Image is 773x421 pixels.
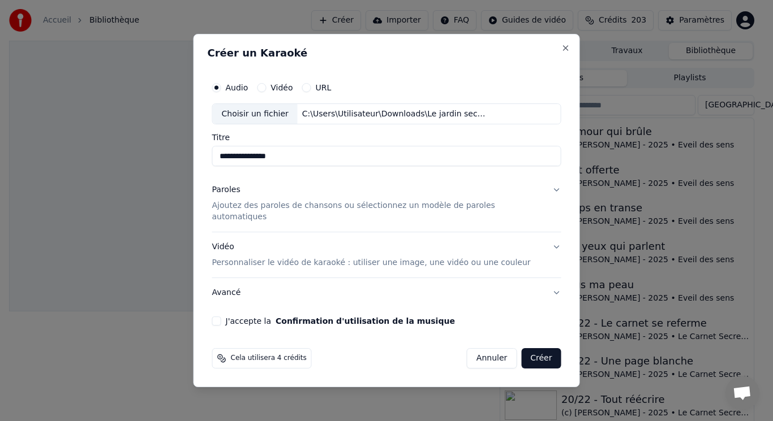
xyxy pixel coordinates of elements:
button: ParolesAjoutez des paroles de chansons ou sélectionnez un modèle de paroles automatiques [212,176,561,232]
label: Vidéo [270,84,293,92]
div: Vidéo [212,241,531,268]
div: C:\Users\Utilisateur\Downloads\Le jardin secret.mp3 [298,108,490,120]
label: J'accepte la [226,317,455,325]
div: Paroles [212,185,241,196]
button: VidéoPersonnaliser le vidéo de karaoké : utiliser une image, une vidéo ou une couleur [212,232,561,277]
button: Avancé [212,278,561,307]
p: Ajoutez des paroles de chansons ou sélectionnez un modèle de paroles automatiques [212,201,543,223]
div: Choisir un fichier [213,104,298,124]
label: Audio [226,84,248,92]
button: J'accepte la [276,317,455,325]
span: Cela utilisera 4 crédits [231,354,307,363]
h2: Créer un Karaoké [208,48,566,58]
label: URL [316,84,332,92]
button: Créer [521,348,561,368]
label: Titre [212,134,561,142]
button: Annuler [467,348,517,368]
p: Personnaliser le vidéo de karaoké : utiliser une image, une vidéo ou une couleur [212,257,531,268]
